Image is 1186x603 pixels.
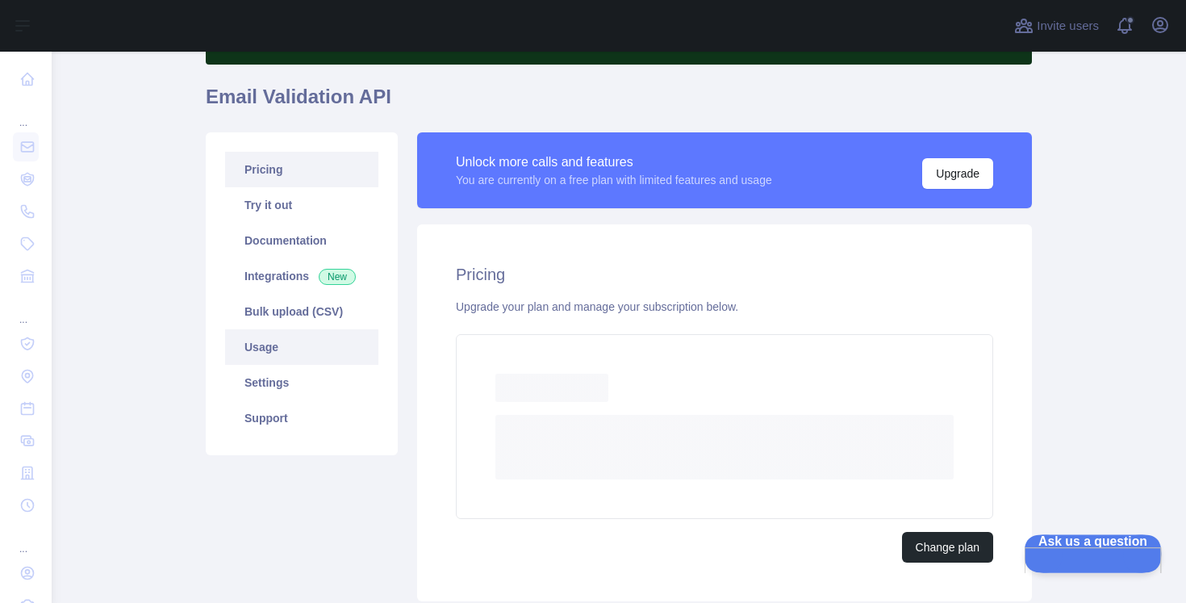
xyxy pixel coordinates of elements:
h1: Email Validation API [206,84,1032,123]
div: ... [13,523,39,555]
div: ... [13,97,39,129]
h2: Pricing [456,263,993,286]
button: Change plan [902,532,993,563]
a: Support [225,400,378,436]
a: Bulk upload (CSV) [225,294,378,329]
a: Try it out [225,187,378,223]
div: Unlock more calls and features [456,153,772,172]
div: You are currently on a free plan with limited features and usage [456,172,772,188]
button: Upgrade [922,158,993,189]
span: Invite users [1037,17,1099,36]
div: Upgrade your plan and manage your subscription below. [456,299,993,315]
iframe: Help Scout Beacon - Open [1025,534,1162,572]
a: Usage [225,329,378,365]
span: New [319,269,356,285]
a: Documentation [225,223,378,258]
a: Integrations New [225,258,378,294]
a: Settings [225,365,378,400]
a: Pricing [225,152,378,187]
button: Invite users [1011,13,1102,39]
div: ... [13,294,39,326]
